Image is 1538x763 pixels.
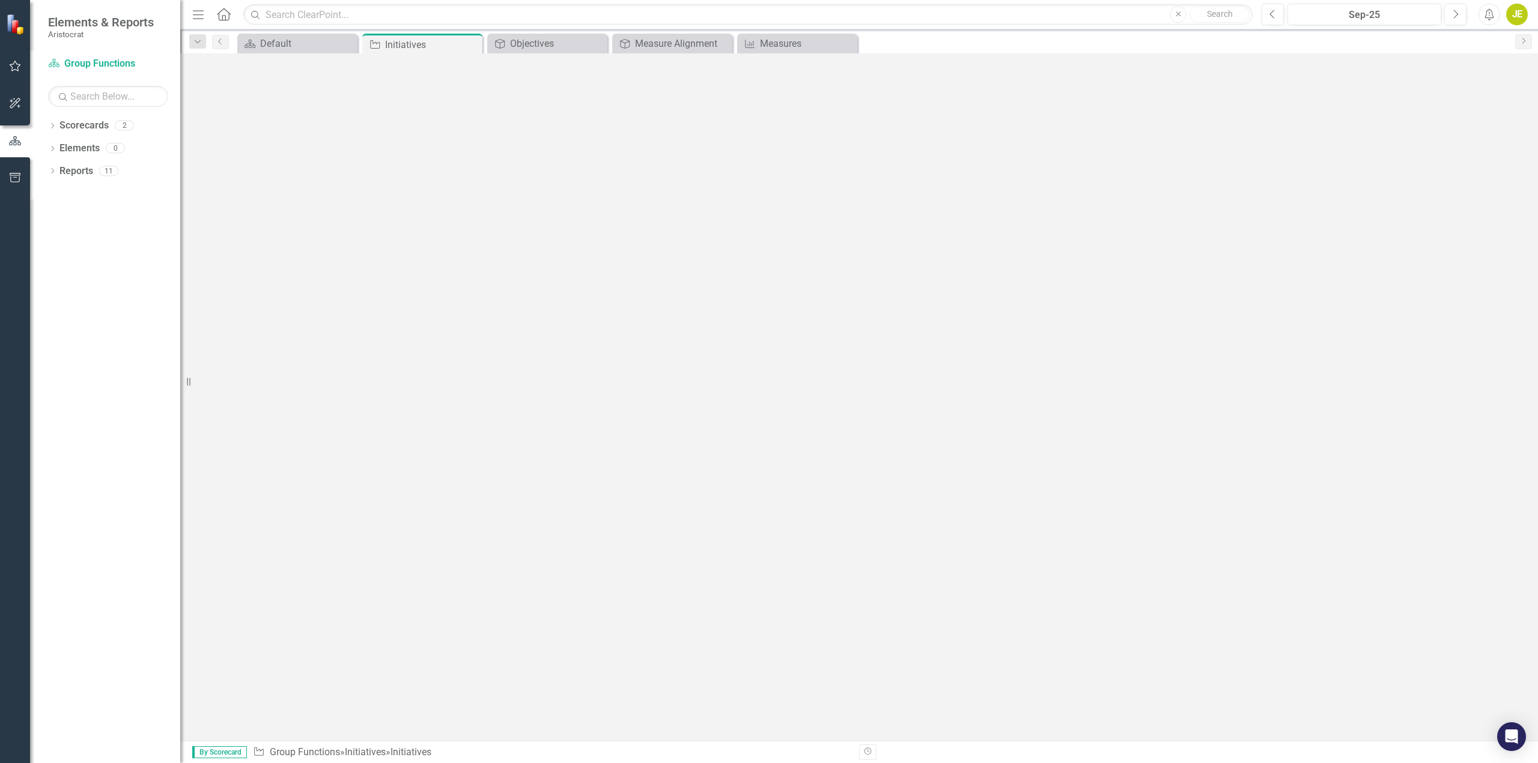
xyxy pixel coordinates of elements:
[253,746,850,759] div: » »
[1292,8,1437,22] div: Sep-25
[6,14,27,35] img: ClearPoint Strategy
[1207,9,1233,19] span: Search
[99,166,118,176] div: 11
[48,86,168,107] input: Search Below...
[1190,6,1250,23] button: Search
[115,121,134,131] div: 2
[260,36,354,51] div: Default
[48,15,154,29] span: Elements & Reports
[635,36,729,51] div: Measure Alignment
[385,37,479,52] div: Initiatives
[1506,4,1528,25] button: JE
[240,36,354,51] a: Default
[510,36,604,51] div: Objectives
[59,119,109,133] a: Scorecards
[615,36,729,51] a: Measure Alignment
[59,142,100,155] a: Elements
[59,164,93,178] a: Reports
[48,29,154,39] small: Aristocrat
[1497,722,1526,751] div: Open Intercom Messenger
[391,746,431,758] div: Initiatives
[740,36,854,51] a: Measures
[192,746,247,758] span: By Scorecard
[48,57,168,71] a: Group Functions
[760,36,854,51] div: Measures
[490,36,604,51] a: Objectives
[243,4,1253,25] input: Search ClearPoint...
[270,746,340,758] a: Group Functions
[1287,4,1441,25] button: Sep-25
[106,143,125,154] div: 0
[345,746,386,758] a: Initiatives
